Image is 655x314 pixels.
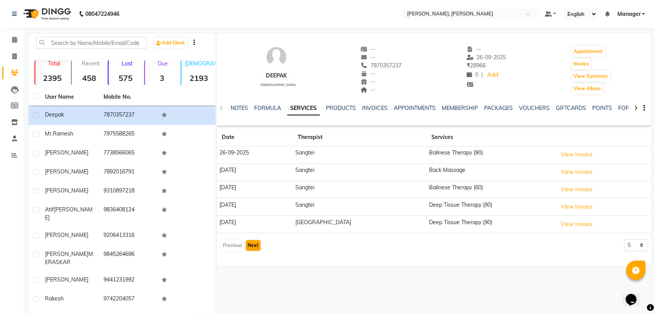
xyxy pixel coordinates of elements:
[217,146,293,164] td: 26-09-2025
[360,46,375,53] span: --
[181,73,215,83] strong: 2193
[486,70,500,81] a: Add
[36,37,147,49] input: Search by Name/Mobile/Email/Code
[254,105,281,112] a: FORMULA
[293,181,426,198] td: Sangtei
[293,163,426,181] td: Sangtei
[145,73,179,83] strong: 3
[572,83,603,94] button: View Album
[154,38,187,48] a: Add Client
[45,111,64,118] span: Deepak
[467,54,506,61] span: 26-09-2025
[572,46,605,57] button: Appointment
[481,71,483,79] span: |
[617,10,640,18] span: Manager
[99,163,157,182] td: 7892016791
[38,60,69,67] p: Total
[257,72,296,80] div: Deepak
[557,218,596,230] button: View Invoice
[217,163,293,181] td: [DATE]
[260,83,296,87] span: [DEMOGRAPHIC_DATA]
[427,146,555,164] td: Balinese Therapy (90)
[557,166,596,178] button: View Invoice
[360,62,402,69] span: 7870357237
[99,290,157,309] td: 9742204057
[45,149,88,156] span: [PERSON_NAME]
[484,105,513,112] a: PACKAGES
[360,70,375,77] span: --
[622,283,647,306] iframe: chat widget
[467,62,470,69] span: ₹
[427,129,555,146] th: Services
[99,271,157,290] td: 9441231992
[246,240,260,251] button: Next
[557,149,596,161] button: View Invoice
[112,60,143,67] p: Lost
[572,58,591,69] button: Invoice
[99,201,157,226] td: 9836408124
[467,62,486,69] span: 28966
[326,105,356,112] a: PRODUCTS
[99,106,157,125] td: 7870357237
[35,73,69,83] strong: 2395
[293,146,426,164] td: Sangtei
[40,88,99,106] th: User Name
[427,198,555,216] td: Deep Tissue Therapy (90)
[45,251,88,257] span: [PERSON_NAME]
[45,187,88,194] span: [PERSON_NAME]
[519,105,550,112] a: VOUCHERS
[99,88,157,106] th: Mobile No.
[556,105,586,112] a: GIFTCARDS
[572,71,610,82] button: View Summary
[287,101,320,115] a: SERVICES
[362,105,388,112] a: INVOICES
[45,206,93,221] span: [PERSON_NAME]
[99,144,157,163] td: 7738566065
[618,105,638,112] a: FORMS
[427,163,555,181] td: Back Massage
[45,168,88,175] span: [PERSON_NAME]
[360,78,375,85] span: --
[217,181,293,198] td: [DATE]
[45,295,64,302] span: Rakesh
[442,105,478,112] a: MEMBERSHIP
[45,130,73,137] span: Mr.Ramesh
[217,129,293,146] th: Date
[265,45,288,69] img: avatar
[45,276,88,283] span: [PERSON_NAME]
[45,206,54,213] span: Atif
[109,73,143,83] strong: 575
[217,198,293,216] td: [DATE]
[360,86,375,93] span: --
[217,216,293,233] td: [DATE]
[20,3,73,25] img: logo
[467,71,478,78] span: 0
[557,201,596,213] button: View Invoice
[184,60,215,67] p: [DEMOGRAPHIC_DATA]
[592,105,612,112] a: POINTS
[147,60,179,67] p: Due
[293,198,426,216] td: Sangtei
[427,216,555,233] td: Deep Tissue Therapy (90)
[293,216,426,233] td: [GEOGRAPHIC_DATA]
[557,184,596,196] button: View Invoice
[45,232,88,239] span: [PERSON_NAME]
[231,105,248,112] a: NOTES
[99,125,157,144] td: 7975588265
[427,181,555,198] td: Balinese Therapy (60)
[394,105,436,112] a: APPOINTMENTS
[72,73,106,83] strong: 458
[85,3,119,25] b: 08047224946
[99,226,157,245] td: 9206413316
[99,245,157,271] td: 9845264696
[467,46,481,53] span: --
[99,182,157,201] td: 9310897218
[293,129,426,146] th: Therapist
[360,54,375,61] span: --
[75,60,106,67] p: Recent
